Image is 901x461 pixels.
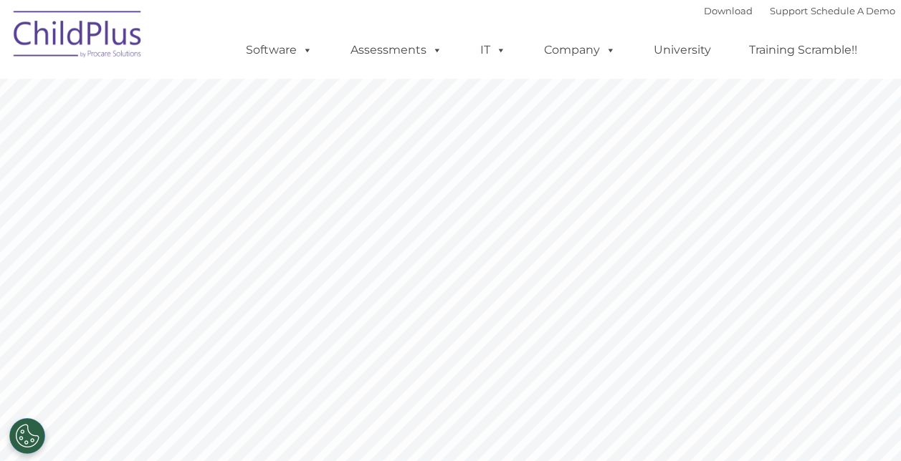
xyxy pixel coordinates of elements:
a: Training Scramble!! [735,36,872,64]
a: IT [466,36,520,64]
a: Download [704,5,753,16]
a: Software [232,36,327,64]
a: Assessments [336,36,457,64]
font: | [704,5,895,16]
a: Schedule A Demo [811,5,895,16]
a: Support [770,5,808,16]
img: ChildPlus by Procare Solutions [6,1,150,72]
button: Cookies Settings [9,418,45,454]
a: University [639,36,725,64]
a: Company [530,36,630,64]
